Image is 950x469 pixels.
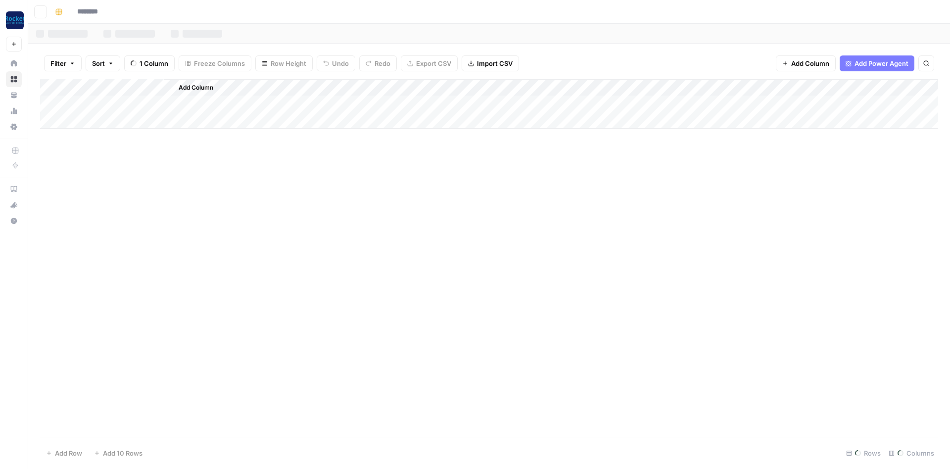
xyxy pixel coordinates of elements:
[194,58,245,68] span: Freeze Columns
[6,11,24,29] img: Rocket Pilots Logo
[791,58,829,68] span: Add Column
[375,58,390,68] span: Redo
[140,58,168,68] span: 1 Column
[462,55,519,71] button: Import CSV
[55,448,82,458] span: Add Row
[477,58,513,68] span: Import CSV
[842,445,885,461] div: Rows
[271,58,306,68] span: Row Height
[359,55,397,71] button: Redo
[416,58,451,68] span: Export CSV
[86,55,120,71] button: Sort
[6,213,22,229] button: Help + Support
[166,81,217,94] button: Add Column
[885,445,938,461] div: Columns
[6,55,22,71] a: Home
[179,83,213,92] span: Add Column
[6,197,22,213] button: What's new?
[44,55,82,71] button: Filter
[401,55,458,71] button: Export CSV
[40,445,88,461] button: Add Row
[6,87,22,103] a: Your Data
[124,55,175,71] button: 1 Column
[776,55,836,71] button: Add Column
[50,58,66,68] span: Filter
[840,55,914,71] button: Add Power Agent
[255,55,313,71] button: Row Height
[6,198,21,212] div: What's new?
[317,55,355,71] button: Undo
[332,58,349,68] span: Undo
[179,55,251,71] button: Freeze Columns
[6,119,22,135] a: Settings
[103,448,142,458] span: Add 10 Rows
[92,58,105,68] span: Sort
[855,58,908,68] span: Add Power Agent
[6,8,22,33] button: Workspace: Rocket Pilots
[88,445,148,461] button: Add 10 Rows
[6,103,22,119] a: Usage
[6,181,22,197] a: AirOps Academy
[6,71,22,87] a: Browse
